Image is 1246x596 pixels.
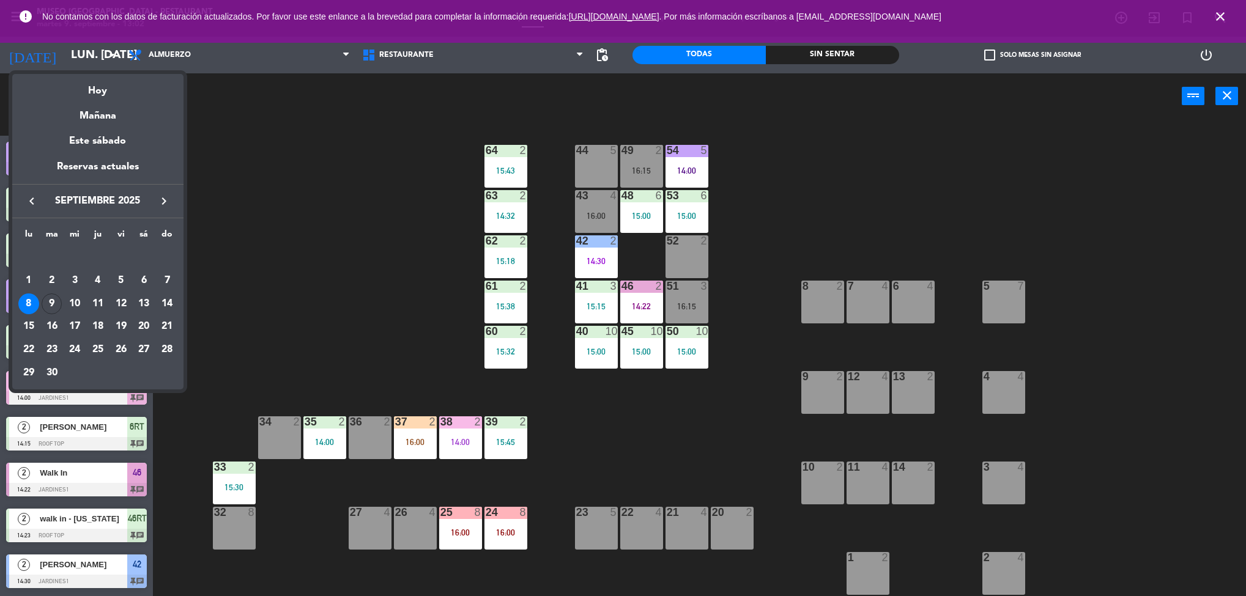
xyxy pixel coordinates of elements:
[86,227,109,246] th: jueves
[111,317,132,337] div: 19
[17,269,40,292] td: 1 de septiembre de 2025
[157,317,177,337] div: 21
[157,339,177,360] div: 28
[86,338,109,361] td: 25 de septiembre de 2025
[109,269,133,292] td: 5 de septiembre de 2025
[111,339,132,360] div: 26
[133,227,156,246] th: sábado
[42,339,62,360] div: 23
[155,315,179,339] td: 21 de septiembre de 2025
[155,269,179,292] td: 7 de septiembre de 2025
[133,269,156,292] td: 6 de septiembre de 2025
[17,338,40,361] td: 22 de septiembre de 2025
[12,99,184,124] div: Mañana
[40,269,64,292] td: 2 de septiembre de 2025
[18,362,39,383] div: 29
[63,292,86,315] td: 10 de septiembre de 2025
[111,293,132,314] div: 12
[18,317,39,337] div: 15
[43,193,153,209] span: septiembre 2025
[40,227,64,246] th: martes
[40,315,64,339] td: 16 de septiembre de 2025
[63,269,86,292] td: 3 de septiembre de 2025
[64,317,85,337] div: 17
[64,293,85,314] div: 10
[40,338,64,361] td: 23 de septiembre de 2025
[133,339,154,360] div: 27
[109,338,133,361] td: 26 de septiembre de 2025
[12,124,184,158] div: Este sábado
[133,317,154,337] div: 20
[155,338,179,361] td: 28 de septiembre de 2025
[17,361,40,384] td: 29 de septiembre de 2025
[87,317,108,337] div: 18
[24,194,39,208] i: keyboard_arrow_left
[133,338,156,361] td: 27 de septiembre de 2025
[17,315,40,339] td: 15 de septiembre de 2025
[18,339,39,360] div: 22
[12,159,184,184] div: Reservas actuales
[133,293,154,314] div: 13
[17,246,179,270] td: SEP.
[42,293,62,314] div: 9
[157,270,177,291] div: 7
[42,270,62,291] div: 2
[87,270,108,291] div: 4
[153,193,175,209] button: keyboard_arrow_right
[157,194,171,208] i: keyboard_arrow_right
[109,227,133,246] th: viernes
[157,293,177,314] div: 14
[42,362,62,383] div: 30
[17,227,40,246] th: lunes
[63,227,86,246] th: miércoles
[155,292,179,315] td: 14 de septiembre de 2025
[111,270,132,291] div: 5
[21,193,43,209] button: keyboard_arrow_left
[86,315,109,339] td: 18 de septiembre de 2025
[86,292,109,315] td: 11 de septiembre de 2025
[63,338,86,361] td: 24 de septiembre de 2025
[133,270,154,291] div: 6
[155,227,179,246] th: domingo
[133,292,156,315] td: 13 de septiembre de 2025
[87,293,108,314] div: 11
[18,293,39,314] div: 8
[42,317,62,337] div: 16
[109,292,133,315] td: 12 de septiembre de 2025
[133,315,156,339] td: 20 de septiembre de 2025
[12,74,184,99] div: Hoy
[87,339,108,360] div: 25
[109,315,133,339] td: 19 de septiembre de 2025
[64,339,85,360] div: 24
[18,270,39,291] div: 1
[63,315,86,339] td: 17 de septiembre de 2025
[17,292,40,315] td: 8 de septiembre de 2025
[40,361,64,384] td: 30 de septiembre de 2025
[40,292,64,315] td: 9 de septiembre de 2025
[64,270,85,291] div: 3
[86,269,109,292] td: 4 de septiembre de 2025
